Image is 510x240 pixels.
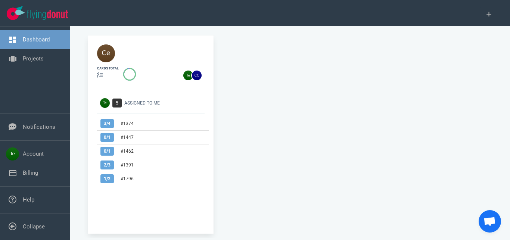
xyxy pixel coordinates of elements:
a: Projects [23,55,44,62]
a: Help [23,196,34,203]
a: #1447 [121,135,134,140]
a: #1796 [121,176,134,181]
img: 26 [183,71,193,80]
a: #1462 [121,149,134,154]
div: Assigned To Me [124,100,209,106]
img: 26 [192,71,202,80]
div: cards total [97,66,119,71]
span: 0 / 1 [100,147,114,156]
span: 2 / 3 [100,160,114,169]
a: #1391 [121,162,134,168]
a: Chat abierto [479,210,501,233]
span: 1 / 2 [100,174,114,183]
a: Billing [23,169,38,176]
img: Avatar [100,98,110,108]
span: 5 [112,99,122,107]
a: #1374 [121,121,134,126]
a: Collapse [23,223,45,230]
a: Notifications [23,124,55,130]
a: Account [23,150,44,157]
span: 3 / 4 [100,119,114,128]
span: 0 / 1 [100,133,114,142]
img: Flying Donut text logo [27,10,68,20]
img: 40 [97,44,115,62]
a: Dashboard [23,36,50,43]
